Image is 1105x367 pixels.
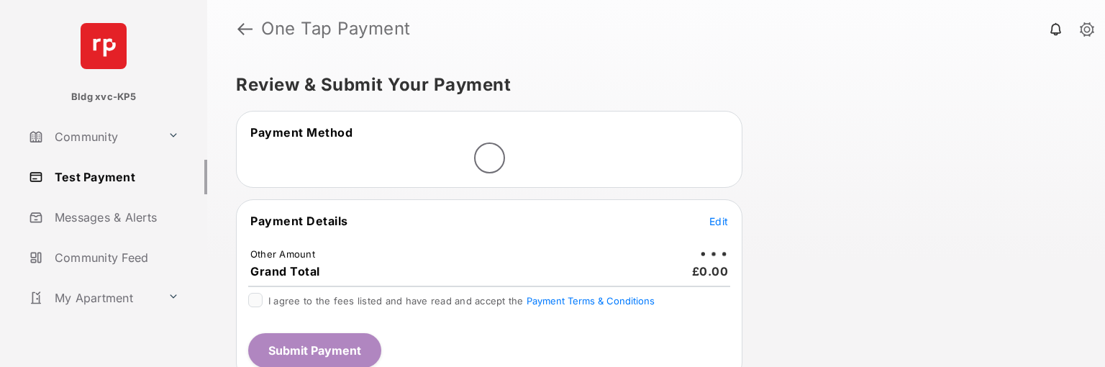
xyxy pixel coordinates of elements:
td: Other Amount [250,248,316,260]
span: Payment Method [250,125,353,140]
img: svg+xml;base64,PHN2ZyB4bWxucz0iaHR0cDovL3d3dy53My5vcmcvMjAwMC9zdmciIHdpZHRoPSI2NCIgaGVpZ2h0PSI2NC... [81,23,127,69]
a: Community [23,119,162,154]
a: My Apartment [23,281,162,315]
a: Contact Property [23,321,207,355]
span: I agree to the fees listed and have read and accept the [268,295,655,307]
a: Test Payment [23,160,207,194]
p: Bldg xvc-KP5 [71,90,136,104]
a: Community Feed [23,240,207,275]
span: Edit [709,215,728,227]
a: Messages & Alerts [23,200,207,235]
strong: One Tap Payment [261,20,411,37]
span: Payment Details [250,214,348,228]
span: £0.00 [692,264,729,278]
span: Grand Total [250,264,320,278]
h5: Review & Submit Your Payment [236,76,1065,94]
button: Edit [709,214,728,228]
button: I agree to the fees listed and have read and accept the [527,295,655,307]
